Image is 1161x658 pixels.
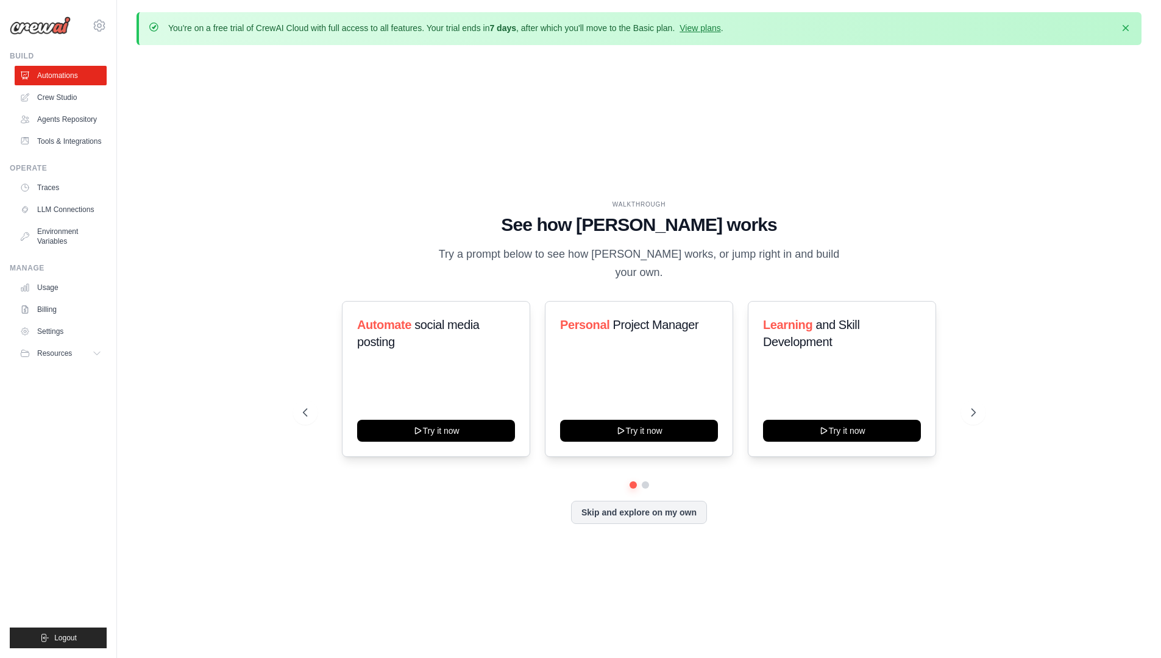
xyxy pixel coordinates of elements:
p: Try a prompt below to see how [PERSON_NAME] works, or jump right in and build your own. [435,246,844,281]
button: Resources [15,344,107,363]
a: View plans [680,23,720,33]
span: and Skill Development [763,318,859,348]
h1: See how [PERSON_NAME] works [303,214,976,236]
a: Agents Repository [15,110,107,129]
button: Logout [10,628,107,648]
strong: 7 days [489,23,516,33]
button: Try it now [763,420,921,442]
a: Traces [15,178,107,197]
span: Logout [54,633,77,643]
span: Resources [37,348,72,358]
button: Try it now [560,420,718,442]
div: Operate [10,163,107,173]
p: You're on a free trial of CrewAI Cloud with full access to all features. Your trial ends in , aft... [168,22,723,34]
a: Tools & Integrations [15,132,107,151]
div: Manage [10,263,107,273]
span: social media posting [357,318,480,348]
a: Usage [15,278,107,297]
button: Skip and explore on my own [571,501,707,524]
span: Personal [560,318,609,331]
a: Crew Studio [15,88,107,107]
a: Billing [15,300,107,319]
a: Environment Variables [15,222,107,251]
div: Build [10,51,107,61]
span: Learning [763,318,812,331]
button: Try it now [357,420,515,442]
a: Settings [15,322,107,341]
a: LLM Connections [15,200,107,219]
div: WALKTHROUGH [303,200,976,209]
img: Logo [10,16,71,35]
a: Automations [15,66,107,85]
span: Project Manager [612,318,698,331]
span: Automate [357,318,411,331]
